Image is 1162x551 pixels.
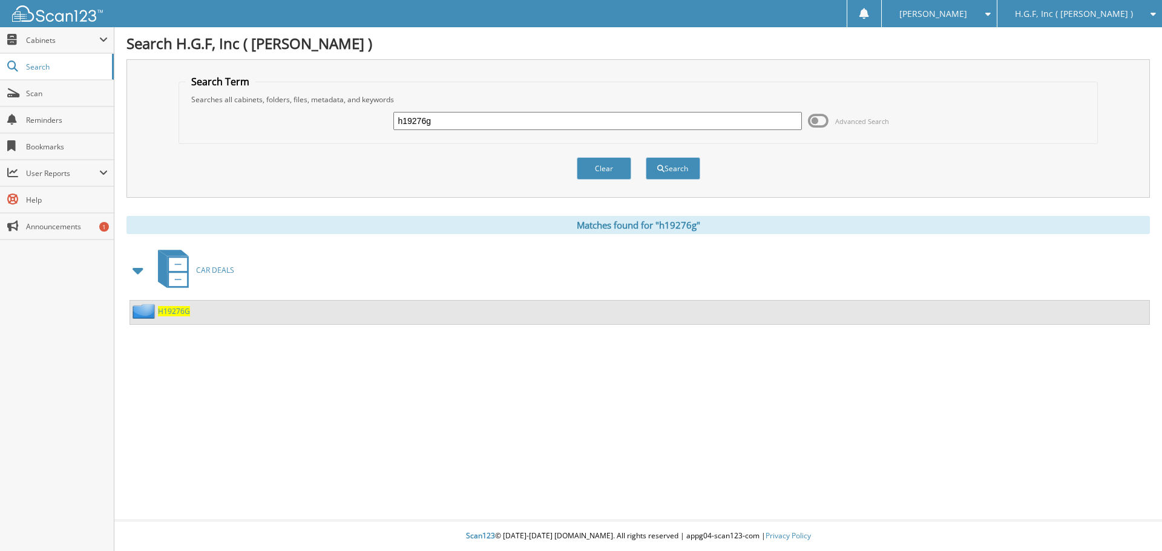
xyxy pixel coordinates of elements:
div: 1 [99,222,109,232]
span: H.G.F, Inc ( [PERSON_NAME] ) [1015,10,1133,18]
a: Privacy Policy [766,530,811,541]
legend: Search Term [185,75,255,88]
span: Reminders [26,115,108,125]
span: Help [26,195,108,205]
span: Announcements [26,221,108,232]
span: User Reports [26,168,99,178]
span: Search [26,62,106,72]
span: CAR DEALS [196,265,234,275]
div: © [DATE]-[DATE] [DOMAIN_NAME]. All rights reserved | appg04-scan123-com | [114,521,1162,551]
button: Clear [577,157,631,180]
a: CAR DEALS [151,246,234,294]
button: Search [646,157,700,180]
a: H19276G [158,306,190,316]
div: Matches found for "h19276g" [126,216,1150,234]
span: [PERSON_NAME] [899,10,967,18]
div: Searches all cabinets, folders, files, metadata, and keywords [185,94,1092,105]
span: Bookmarks [26,142,108,152]
img: scan123-logo-white.svg [12,5,103,22]
span: Scan [26,88,108,99]
img: folder2.png [133,304,158,319]
h1: Search H.G.F, Inc ( [PERSON_NAME] ) [126,33,1150,53]
span: Scan123 [466,530,495,541]
span: Advanced Search [835,117,889,126]
span: Cabinets [26,35,99,45]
